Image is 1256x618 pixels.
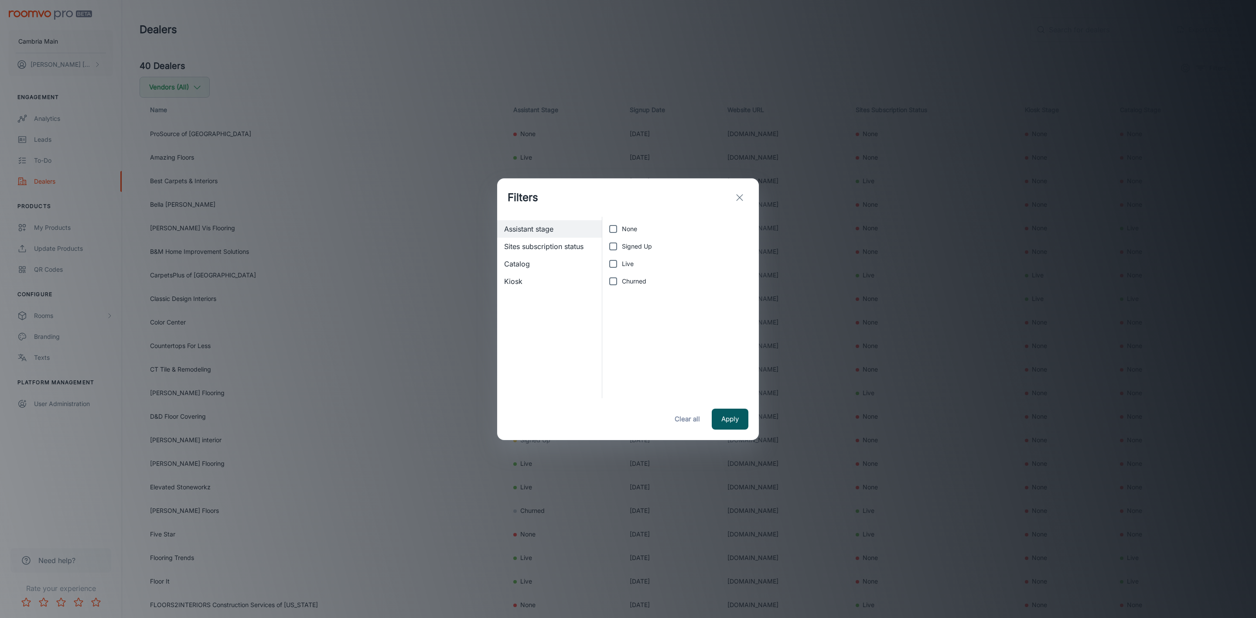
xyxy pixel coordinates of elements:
[504,241,595,252] span: Sites subscription status
[670,409,705,430] button: Clear all
[622,277,646,286] span: Churned
[504,276,595,287] span: Kiosk
[712,409,748,430] button: Apply
[497,255,602,273] div: Catalog
[497,273,602,290] div: Kiosk
[731,189,748,206] button: exit
[508,190,538,205] h1: Filters
[497,220,602,238] div: Assistant stage
[622,242,652,251] span: Signed Up
[497,238,602,255] div: Sites subscription status
[504,224,595,234] span: Assistant stage
[622,259,634,269] span: Live
[622,224,637,234] span: None
[504,259,595,269] span: Catalog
